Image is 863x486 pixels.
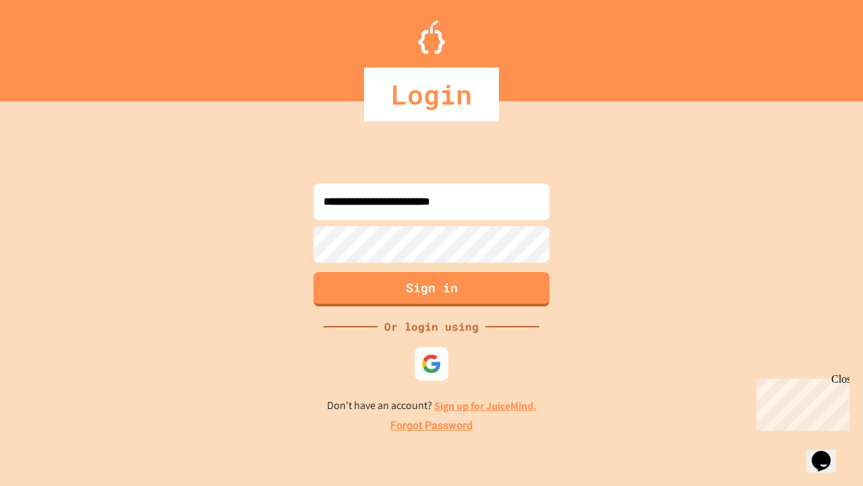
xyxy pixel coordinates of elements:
a: Sign up for JuiceMind. [434,399,537,413]
p: Don't have an account? [327,398,537,414]
a: Forgot Password [390,418,473,434]
div: Or login using [378,319,485,335]
img: Logo.svg [418,20,445,54]
img: google-icon.svg [421,354,442,374]
div: Chat with us now!Close [5,5,93,86]
button: Sign in [314,272,549,306]
iframe: chat widget [751,373,850,431]
div: Login [364,67,499,122]
iframe: chat widget [806,432,850,473]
